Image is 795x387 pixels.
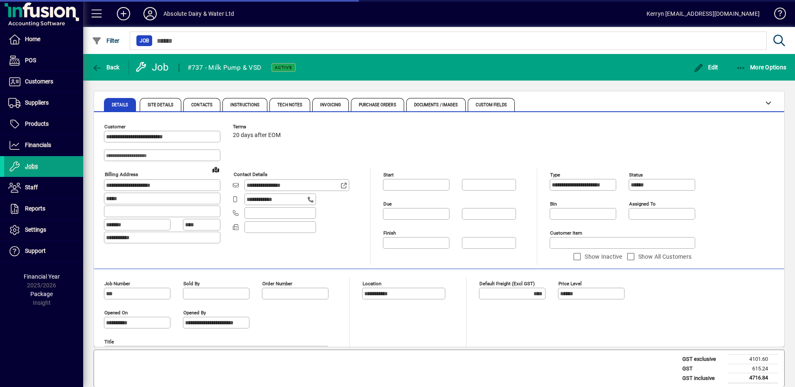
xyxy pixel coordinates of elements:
span: 20 days after EOM [233,132,281,139]
span: Tech Notes [277,103,302,107]
mat-label: Start [383,172,394,178]
span: Instructions [230,103,259,107]
span: Details [112,103,128,107]
button: Add [110,6,137,21]
span: Purchase Orders [359,103,396,107]
td: GST [678,364,728,373]
span: Financial Year [24,273,60,280]
button: Back [90,60,122,75]
mat-label: Sold by [183,281,200,287]
a: Home [4,29,83,50]
mat-label: Customer [104,124,126,130]
mat-label: Opened On [104,310,128,316]
a: POS [4,50,83,71]
span: Documents / Images [414,103,458,107]
mat-label: Bin [550,201,557,207]
button: Edit [691,60,721,75]
a: Products [4,114,83,135]
td: GST inclusive [678,373,728,383]
mat-label: Status [629,172,643,178]
mat-label: Opened by [183,310,206,316]
a: View on map [209,163,222,176]
span: Custom Fields [476,103,506,107]
span: Suppliers [25,99,49,106]
button: Filter [90,33,122,48]
td: 615.24 [728,364,778,373]
span: Site Details [148,103,173,107]
a: Settings [4,220,83,240]
div: Job [135,61,170,74]
mat-label: Order number [262,281,292,287]
span: Products [25,120,49,127]
mat-label: Type [550,172,560,178]
span: POS [25,57,36,64]
mat-label: Finish [383,230,396,236]
a: Staff [4,177,83,198]
app-page-header-button: Back [83,60,129,75]
span: Staff [25,184,38,191]
mat-label: Customer Item [550,230,582,236]
button: Profile [137,6,163,21]
td: 4716.84 [728,373,778,383]
div: Absolute Dairy & Water Ltd [163,7,235,20]
span: Reports [25,205,45,212]
span: Terms [233,124,283,130]
span: Support [25,247,46,254]
span: Package [30,291,53,297]
mat-label: Title [104,339,114,345]
span: Jobs [25,163,38,169]
span: Contacts [191,103,212,107]
span: Invoicing [320,103,341,107]
mat-label: Default Freight (excl GST) [479,281,535,287]
div: #737 - Milk Pump & VSD [188,61,262,74]
span: Customers [25,78,53,85]
a: Reports [4,198,83,219]
mat-label: Price Level [558,281,582,287]
button: More Options [734,60,789,75]
mat-label: Assigned to [629,201,656,207]
a: Customers [4,71,83,92]
span: Financials [25,142,51,148]
a: Knowledge Base [768,2,785,29]
a: Suppliers [4,93,83,113]
mat-label: Due [383,201,392,207]
div: Kerryn [EMAIL_ADDRESS][DOMAIN_NAME] [647,7,760,20]
span: Edit [694,64,718,71]
a: Support [4,241,83,262]
td: GST exclusive [678,355,728,364]
td: 4101.60 [728,355,778,364]
span: Settings [25,226,46,233]
mat-label: Location [363,281,381,287]
mat-label: Job number [104,281,130,287]
span: Filter [92,37,120,44]
span: Home [25,36,40,42]
span: Active [275,65,292,70]
a: Financials [4,135,83,156]
span: Back [92,64,120,71]
span: More Options [736,64,787,71]
span: Job [140,37,149,45]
